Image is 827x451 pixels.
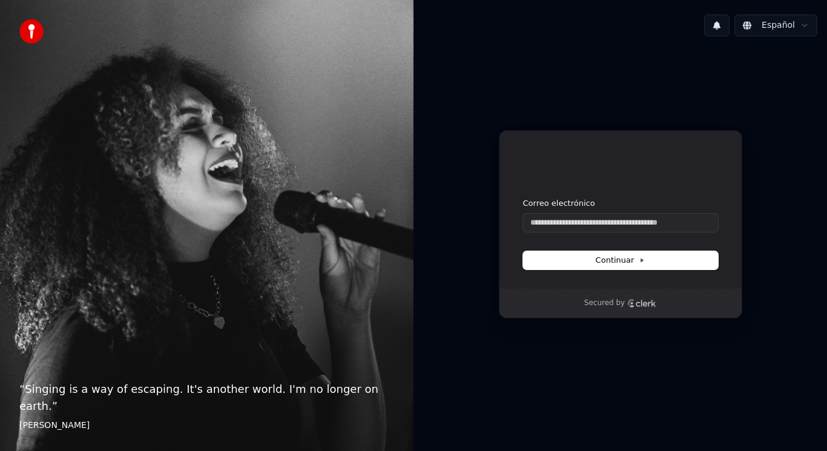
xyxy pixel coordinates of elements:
[596,255,645,266] span: Continuar
[19,381,394,415] p: “ Singing is a way of escaping. It's another world. I'm no longer on earth. ”
[19,420,394,432] footer: [PERSON_NAME]
[523,198,595,209] label: Correo electrónico
[523,251,718,269] button: Continuar
[584,298,625,308] p: Secured by
[627,299,656,308] a: Clerk logo
[19,19,44,44] img: youka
